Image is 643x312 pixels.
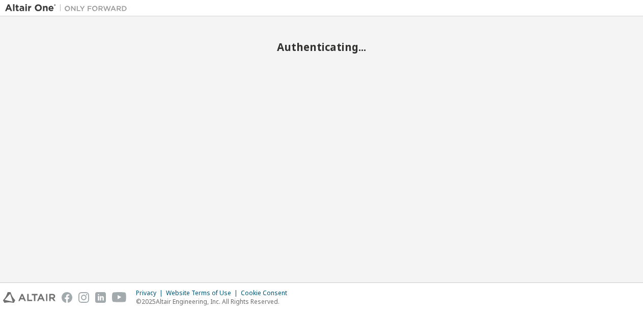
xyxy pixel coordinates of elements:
[166,289,241,297] div: Website Terms of Use
[78,292,89,303] img: instagram.svg
[136,289,166,297] div: Privacy
[62,292,72,303] img: facebook.svg
[241,289,293,297] div: Cookie Consent
[95,292,106,303] img: linkedin.svg
[5,3,132,13] img: Altair One
[136,297,293,306] p: © 2025 Altair Engineering, Inc. All Rights Reserved.
[3,292,55,303] img: altair_logo.svg
[112,292,127,303] img: youtube.svg
[5,40,638,54] h2: Authenticating...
